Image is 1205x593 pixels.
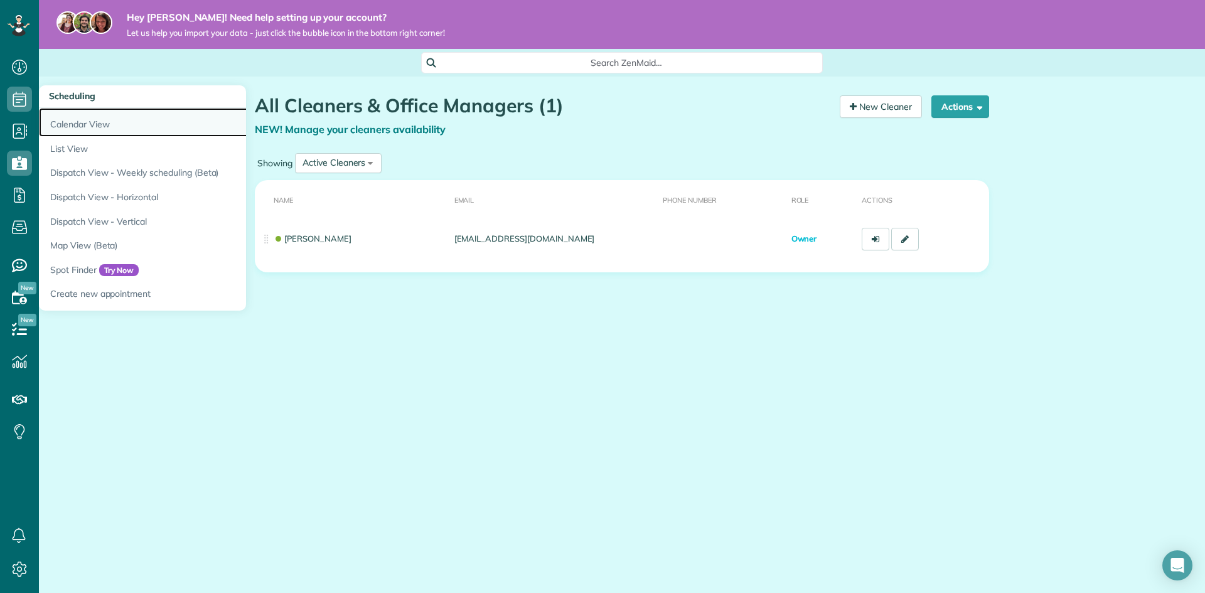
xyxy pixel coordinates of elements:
[1162,550,1192,580] div: Open Intercom Messenger
[255,95,830,116] h1: All Cleaners & Office Managers (1)
[255,180,449,218] th: Name
[18,282,36,294] span: New
[127,11,445,24] strong: Hey [PERSON_NAME]! Need help setting up your account?
[39,282,353,311] a: Create new appointment
[39,233,353,258] a: Map View (Beta)
[840,95,922,118] a: New Cleaner
[18,314,36,326] span: New
[786,180,857,218] th: Role
[255,157,295,169] label: Showing
[99,264,139,277] span: Try Now
[49,90,95,102] span: Scheduling
[449,218,658,260] td: [EMAIL_ADDRESS][DOMAIN_NAME]
[658,180,786,218] th: Phone number
[39,258,353,282] a: Spot FinderTry Now
[255,123,446,136] a: NEW! Manage your cleaners availability
[39,185,353,210] a: Dispatch View - Horizontal
[39,108,353,137] a: Calendar View
[274,233,351,243] a: [PERSON_NAME]
[931,95,989,118] button: Actions
[39,210,353,234] a: Dispatch View - Vertical
[73,11,95,34] img: jorge-587dff0eeaa6aab1f244e6dc62b8924c3b6ad411094392a53c71c6c4a576187d.jpg
[56,11,79,34] img: maria-72a9807cf96188c08ef61303f053569d2e2a8a1cde33d635c8a3ac13582a053d.jpg
[857,180,989,218] th: Actions
[39,161,353,185] a: Dispatch View - Weekly scheduling (Beta)
[39,137,353,161] a: List View
[791,233,817,243] span: Owner
[449,180,658,218] th: Email
[90,11,112,34] img: michelle-19f622bdf1676172e81f8f8fba1fb50e276960ebfe0243fe18214015130c80e4.jpg
[303,156,365,169] div: Active Cleaners
[127,28,445,38] span: Let us help you import your data - just click the bubble icon in the bottom right corner!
